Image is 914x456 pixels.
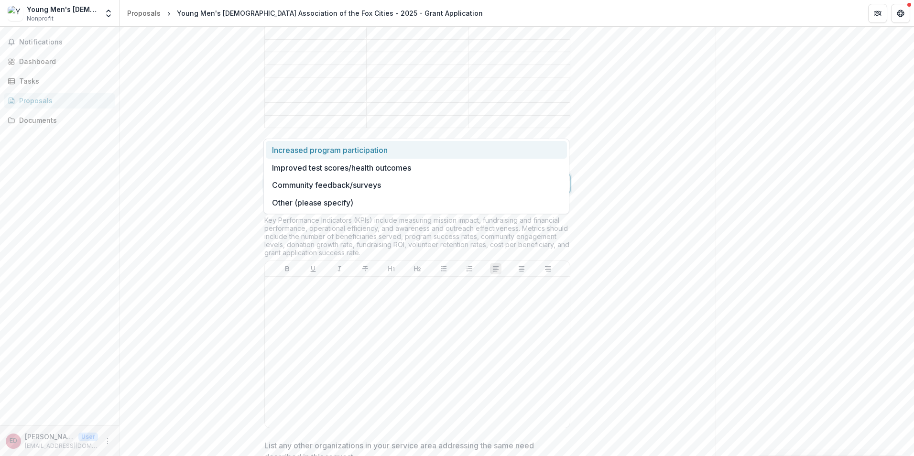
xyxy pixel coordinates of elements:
button: More [102,435,113,447]
nav: breadcrumb [123,6,487,20]
div: Ellie Dietrich [10,438,17,444]
div: Proposals [127,8,161,18]
div: Other (please specify) [266,194,567,212]
button: Open entity switcher [102,4,115,23]
a: Dashboard [4,54,115,69]
button: Partners [868,4,887,23]
button: Align Right [542,263,554,274]
div: Key Performance Indicators (KPIs) include measuring mission impact, fundraising and financial per... [264,216,570,261]
button: Get Help [891,4,910,23]
div: Dashboard [19,56,108,66]
p: User [78,433,98,441]
div: Improved test scores/health outcomes [266,159,567,176]
button: Underline [307,263,319,274]
img: Young Men's Christian Association of the Fox Cities [8,6,23,21]
button: Bullet List [438,263,449,274]
button: Italicize [334,263,345,274]
button: Align Left [490,263,501,274]
a: Tasks [4,73,115,89]
p: [EMAIL_ADDRESS][DOMAIN_NAME] [25,442,98,450]
div: Young Men's [DEMOGRAPHIC_DATA] Association of the Fox Cities [27,4,98,14]
button: Heading 2 [412,263,423,274]
span: Notifications [19,38,111,46]
button: Strike [359,263,371,274]
button: Bold [282,263,293,274]
div: Community feedback/surveys [266,176,567,194]
button: Ordered List [464,263,475,274]
span: Nonprofit [27,14,54,23]
a: Proposals [123,6,164,20]
a: Documents [4,112,115,128]
div: Young Men's [DEMOGRAPHIC_DATA] Association of the Fox Cities - 2025 - Grant Application [177,8,483,18]
p: [PERSON_NAME] [25,432,75,442]
div: Tasks [19,76,108,86]
a: Proposals [4,93,115,109]
div: Documents [19,115,108,125]
button: Align Center [516,263,527,274]
button: Heading 1 [386,263,397,274]
button: Notifications [4,34,115,50]
div: Proposals [19,96,108,106]
div: Increased program participation [266,141,567,159]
